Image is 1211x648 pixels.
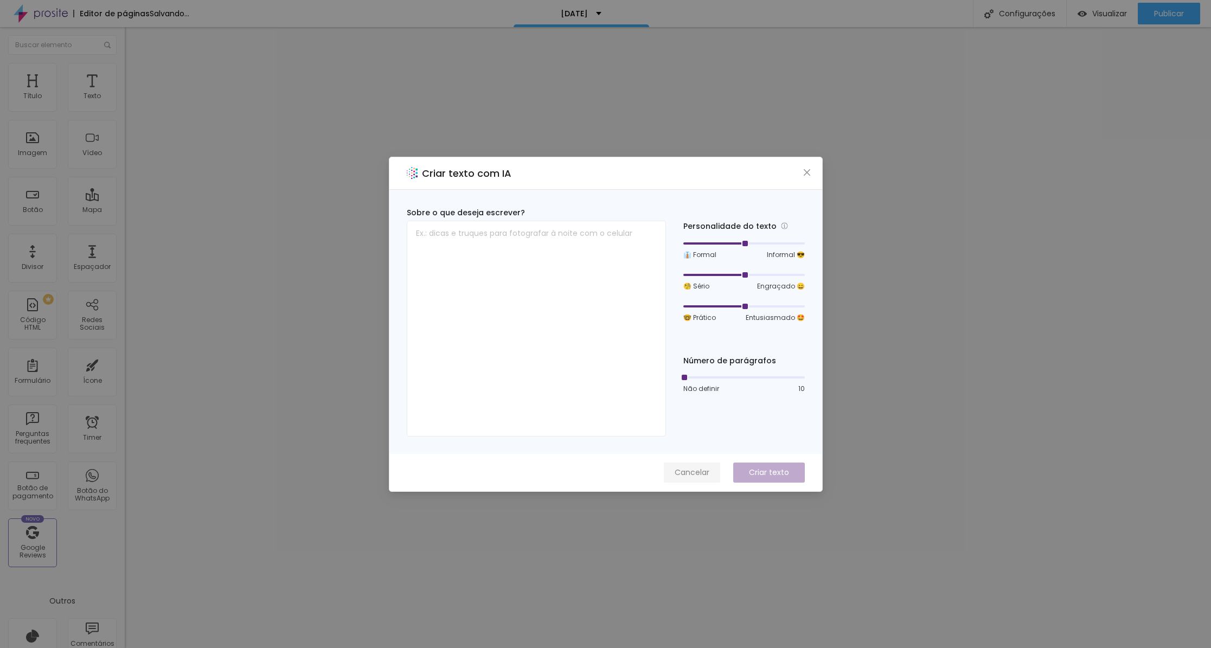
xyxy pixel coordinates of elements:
[767,250,805,260] span: Informal 😎
[675,467,709,478] span: Cancelar
[757,281,805,291] span: Engraçado 😄
[798,384,805,394] span: 10
[683,384,719,394] span: Não definir
[664,463,720,483] button: Cancelar
[683,220,805,233] div: Personalidade do texto
[746,313,805,323] span: Entusiasmado 🤩
[683,281,709,291] span: 🧐 Sério
[683,355,805,367] div: Número de parágrafos
[407,207,666,219] div: Sobre o que deseja escrever?
[683,313,716,323] span: 🤓 Prático
[683,250,716,260] span: 👔 Formal
[422,166,511,181] h2: Criar texto com IA
[733,463,805,483] button: Criar texto
[801,166,812,178] button: Close
[803,168,811,177] span: close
